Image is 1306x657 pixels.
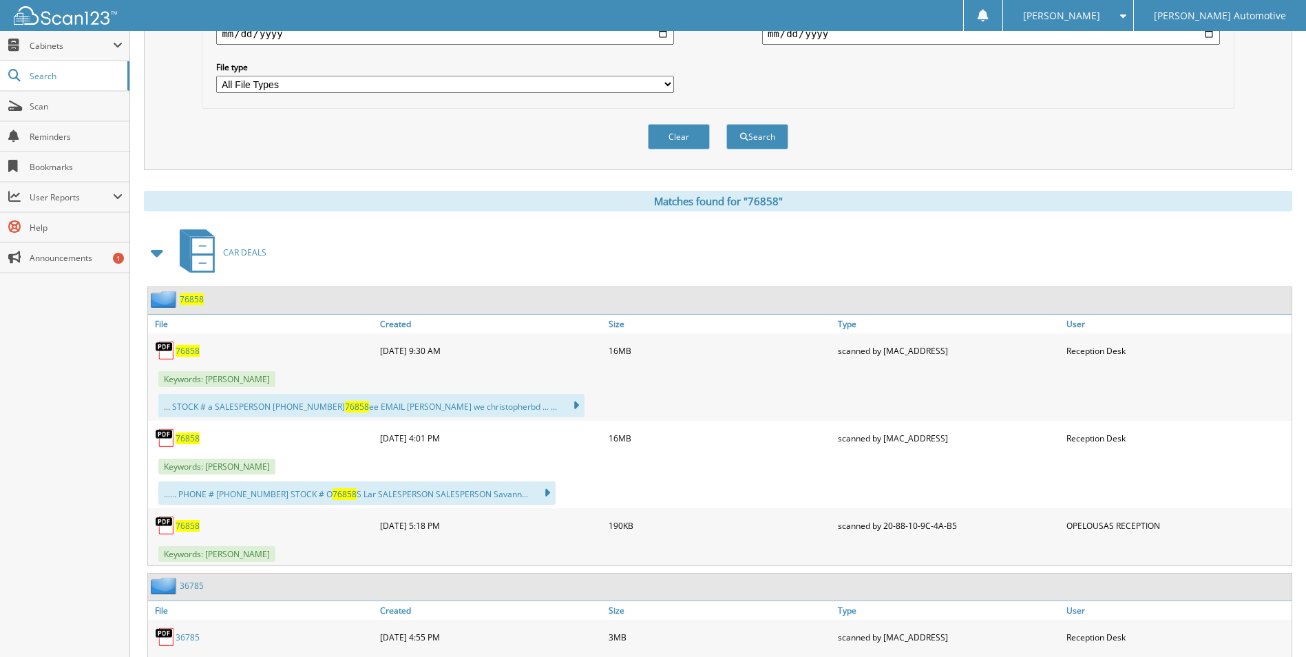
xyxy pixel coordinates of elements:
img: scan123-logo-white.svg [14,6,117,25]
img: PDF.png [155,340,176,361]
button: Search [726,124,788,149]
a: Created [377,601,605,620]
a: File [148,315,377,333]
img: folder2.png [151,291,180,308]
span: Help [30,222,123,233]
img: PDF.png [155,428,176,448]
div: Matches found for "76858" [144,191,1292,211]
a: 36785 [180,580,204,592]
div: 16MB [605,424,834,452]
span: Keywords: [PERSON_NAME] [158,371,275,387]
a: 36785 [176,632,200,643]
a: Type [834,601,1063,620]
div: Reception Desk [1063,424,1292,452]
span: CAR DEALS [223,247,266,258]
span: [PERSON_NAME] [1023,12,1100,20]
a: User [1063,315,1292,333]
span: User Reports [30,191,113,203]
label: File type [216,61,674,73]
div: [DATE] 4:01 PM [377,424,605,452]
div: scanned by [MAC_ADDRESS] [834,623,1063,651]
div: [DATE] 4:55 PM [377,623,605,651]
div: 3MB [605,623,834,651]
a: 76858 [176,345,200,357]
a: Size [605,315,834,333]
div: Reception Desk [1063,623,1292,651]
span: Keywords: [PERSON_NAME] [158,459,275,474]
div: ...... PHONE # [PHONE_NUMBER] STOCK # O S Lar SALESPERSON SALESPERSON Savann... [158,481,556,505]
a: File [148,601,377,620]
a: 76858 [176,520,200,532]
div: [DATE] 9:30 AM [377,337,605,364]
a: CAR DEALS [171,225,266,280]
span: 76858 [345,401,369,413]
span: Scan [30,101,123,112]
div: scanned by 20-88-10-9C-4A-B5 [834,512,1063,539]
a: 76858 [176,432,200,444]
span: Bookmarks [30,161,123,173]
input: start [216,23,674,45]
input: end [762,23,1220,45]
span: [PERSON_NAME] Automotive [1154,12,1286,20]
div: 1 [113,253,124,264]
span: Keywords: [PERSON_NAME] [158,546,275,562]
a: 76858 [180,293,204,305]
div: 190KB [605,512,834,539]
div: scanned by [MAC_ADDRESS] [834,337,1063,364]
a: Type [834,315,1063,333]
iframe: Chat Widget [1237,591,1306,657]
img: PDF.png [155,627,176,647]
div: scanned by [MAC_ADDRESS] [834,424,1063,452]
div: [DATE] 5:18 PM [377,512,605,539]
button: Clear [648,124,710,149]
div: 16MB [605,337,834,364]
div: ... STOCK # a SALESPERSON [PHONE_NUMBER] ee EMAIL [PERSON_NAME] we christopherbd ... ... [158,394,584,417]
a: Created [377,315,605,333]
a: User [1063,601,1292,620]
span: Search [30,70,120,82]
span: 76858 [333,488,357,500]
span: Cabinets [30,40,113,52]
span: Reminders [30,131,123,143]
div: OPELOUSAS RECEPTION [1063,512,1292,539]
a: Size [605,601,834,620]
div: Reception Desk [1063,337,1292,364]
img: folder2.png [151,577,180,594]
img: PDF.png [155,515,176,536]
span: Announcements [30,252,123,264]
